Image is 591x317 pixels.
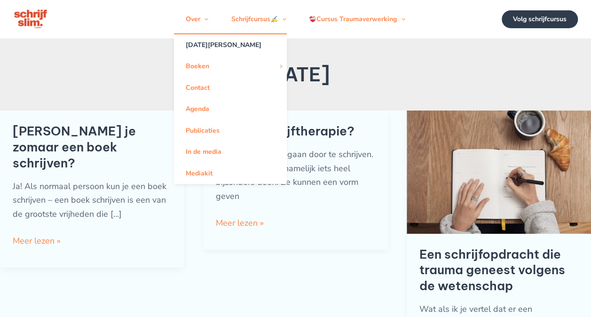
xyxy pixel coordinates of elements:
[216,148,375,204] p: Je kunt in therapie gaan door te schrijven. Woorden kunnen namelijk iets heel bijzonders doen. Ze...
[174,98,287,119] a: Agenda
[271,16,277,23] img: ✍️
[14,8,48,30] img: schrijfcursus schrijfslim academy
[174,55,287,77] a: BoekenMenu schakelen
[174,5,417,33] nav: Navigatie op de site: Menu
[419,246,565,294] a: Een schrijfopdracht die trauma geneest volgens de wetenschap
[276,64,286,68] span: Menu schakelen
[278,5,286,33] span: Menu schakelen
[13,180,172,222] p: Ja! Als normaal persoon kun je een boek schrijven – een boek schrijven is een van de grootste vri...
[216,216,264,230] a: Meer lezen »
[13,234,61,248] a: Meer lezen »
[220,5,298,33] a: SchrijfcursusMenu schakelen
[502,10,578,28] a: Volg schrijfcursus
[174,5,220,33] a: OverMenu schakelen
[174,34,287,55] a: [DATE][PERSON_NAME]
[13,123,136,171] a: [PERSON_NAME] je zomaar een boek schrijven?
[298,5,417,33] a: Cursus TraumaverwerkingMenu schakelen
[174,77,287,98] a: Contact
[397,5,405,33] span: Menu schakelen
[200,5,208,33] span: Menu schakelen
[174,141,287,162] a: In de media
[35,64,556,85] h1: [DATE]
[174,163,287,184] a: Mediakit
[174,120,287,141] a: Publicaties
[309,16,316,23] img: ❤️‍🩹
